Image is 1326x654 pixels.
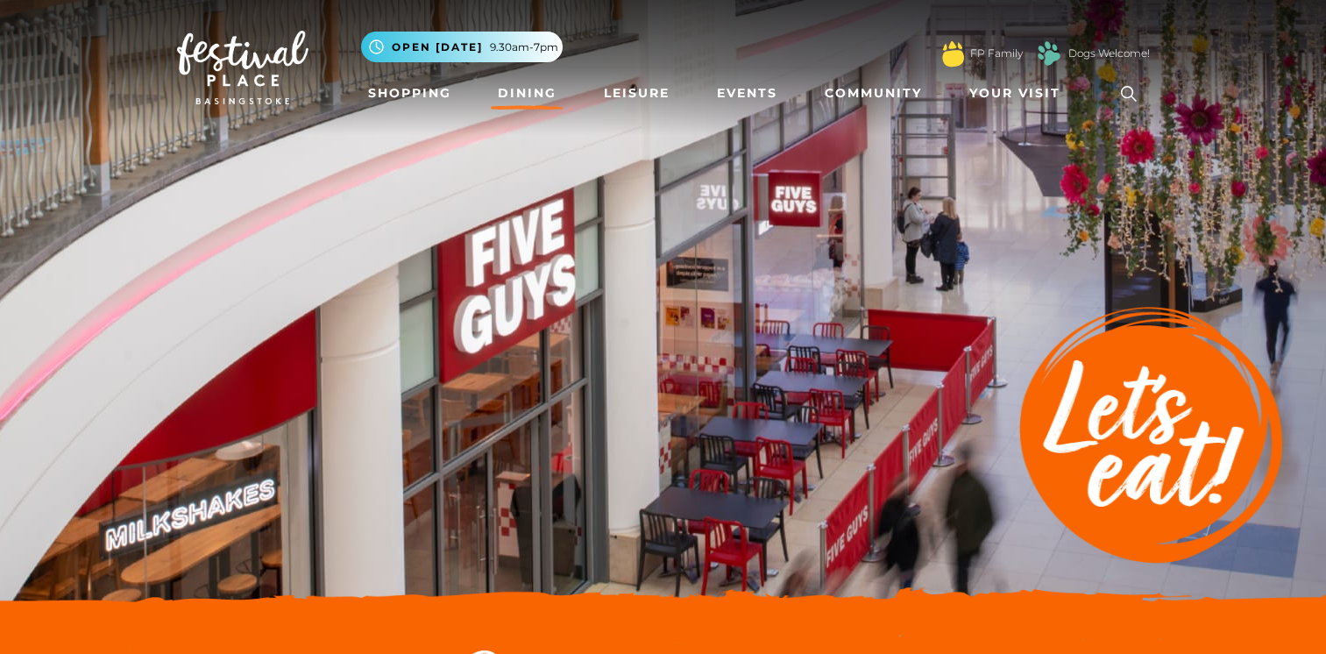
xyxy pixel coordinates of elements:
span: Your Visit [969,84,1060,103]
a: Shopping [361,77,458,110]
span: 9.30am-7pm [490,39,558,55]
img: Festival Place Logo [177,31,308,104]
a: Leisure [597,77,677,110]
button: Open [DATE] 9.30am-7pm [361,32,563,62]
a: Community [818,77,929,110]
span: Open [DATE] [392,39,483,55]
a: Events [710,77,784,110]
a: Your Visit [962,77,1076,110]
a: Dogs Welcome! [1068,46,1150,61]
a: Dining [491,77,564,110]
a: FP Family [970,46,1023,61]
